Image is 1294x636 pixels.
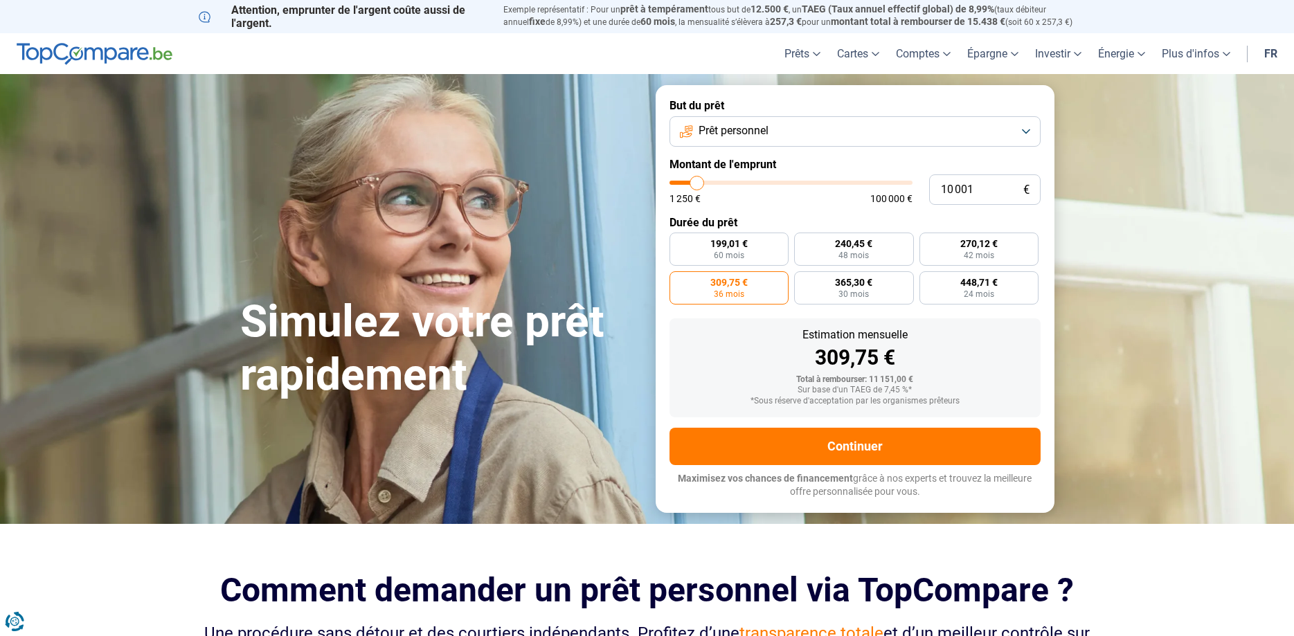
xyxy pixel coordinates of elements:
[1153,33,1239,74] a: Plus d'infos
[870,194,913,203] span: 100 000 €
[829,33,888,74] a: Cartes
[670,428,1041,465] button: Continuer
[964,290,994,298] span: 24 mois
[670,472,1041,499] p: grâce à nos experts et trouvez la meilleure offre personnalisée pour vous.
[681,385,1030,395] div: Sur base d'un TAEG de 7,45 %*
[681,347,1030,368] div: 309,75 €
[959,33,1027,74] a: Épargne
[835,239,872,248] span: 240,45 €
[1023,184,1030,196] span: €
[681,397,1030,406] div: *Sous réserve d'acceptation par les organismes prêteurs
[17,43,172,65] img: TopCompare
[964,251,994,260] span: 42 mois
[681,375,1030,385] div: Total à rembourser: 11 151,00 €
[714,290,744,298] span: 36 mois
[1256,33,1286,74] a: fr
[199,3,487,30] p: Attention, emprunter de l'argent coûte aussi de l'argent.
[670,158,1041,171] label: Montant de l'emprunt
[503,3,1096,28] p: Exemple représentatif : Pour un tous but de , un (taux débiteur annuel de 8,99%) et une durée de ...
[699,123,769,138] span: Prêt personnel
[670,216,1041,229] label: Durée du prêt
[681,329,1030,340] div: Estimation mensuelle
[714,251,744,260] span: 60 mois
[640,16,675,27] span: 60 mois
[620,3,708,15] span: prêt à tempérament
[770,16,802,27] span: 257,3 €
[838,251,869,260] span: 48 mois
[835,278,872,287] span: 365,30 €
[776,33,829,74] a: Prêts
[710,239,748,248] span: 199,01 €
[670,99,1041,112] label: But du prêt
[1090,33,1153,74] a: Énergie
[960,239,998,248] span: 270,12 €
[240,296,639,402] h1: Simulez votre prêt rapidement
[670,116,1041,147] button: Prêt personnel
[678,473,853,484] span: Maximisez vos chances de financement
[751,3,789,15] span: 12.500 €
[1027,33,1090,74] a: Investir
[831,16,1005,27] span: montant total à rembourser de 15.438 €
[838,290,869,298] span: 30 mois
[199,571,1096,609] h2: Comment demander un prêt personnel via TopCompare ?
[960,278,998,287] span: 448,71 €
[670,194,701,203] span: 1 250 €
[710,278,748,287] span: 309,75 €
[802,3,994,15] span: TAEG (Taux annuel effectif global) de 8,99%
[529,16,546,27] span: fixe
[888,33,959,74] a: Comptes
